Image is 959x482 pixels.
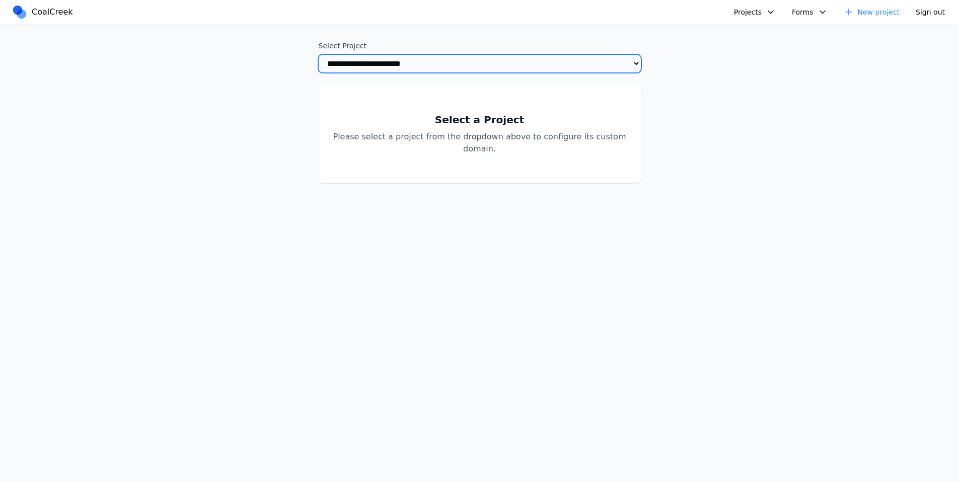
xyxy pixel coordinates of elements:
[331,131,629,155] p: Please select a project from the dropdown above to configure its custom domain.
[319,41,641,51] label: Select Project
[786,4,834,20] button: Forms
[910,4,951,20] button: Sign out
[838,4,906,20] a: New project
[331,113,629,127] h2: Select a Project
[32,6,73,18] span: CoalCreek
[12,5,77,20] a: CoalCreek
[728,4,782,20] button: Projects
